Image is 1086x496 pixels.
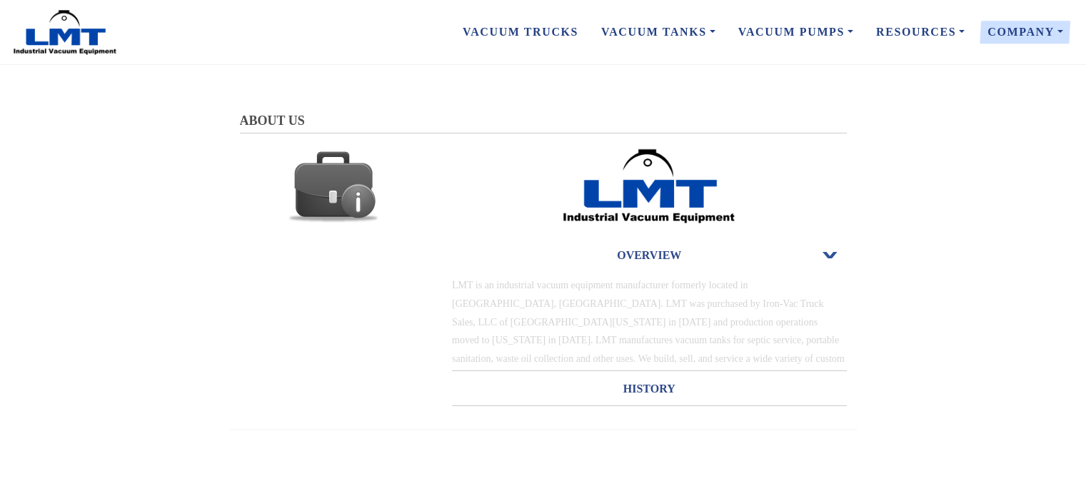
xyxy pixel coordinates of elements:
[865,17,976,47] a: Resources
[452,280,845,382] span: LMT is an industrial vacuum equipment manufacturer formerly located in [GEOGRAPHIC_DATA], [GEOGRA...
[560,148,738,225] img: Stacks Image 111504
[976,17,1075,47] a: Company
[288,139,379,231] img: Stacks Image 76
[451,17,590,47] a: Vacuum Trucks
[452,372,847,405] a: HISTORY
[452,378,847,400] h3: HISTORY
[240,113,305,128] span: ABOUT US
[452,238,847,272] a: OVERVIEWOpen or Close
[821,250,840,260] span: Open or Close
[590,17,727,47] a: Vacuum Tanks
[11,9,119,56] img: LMT
[452,244,847,267] h3: OVERVIEW
[727,17,865,47] a: Vacuum Pumps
